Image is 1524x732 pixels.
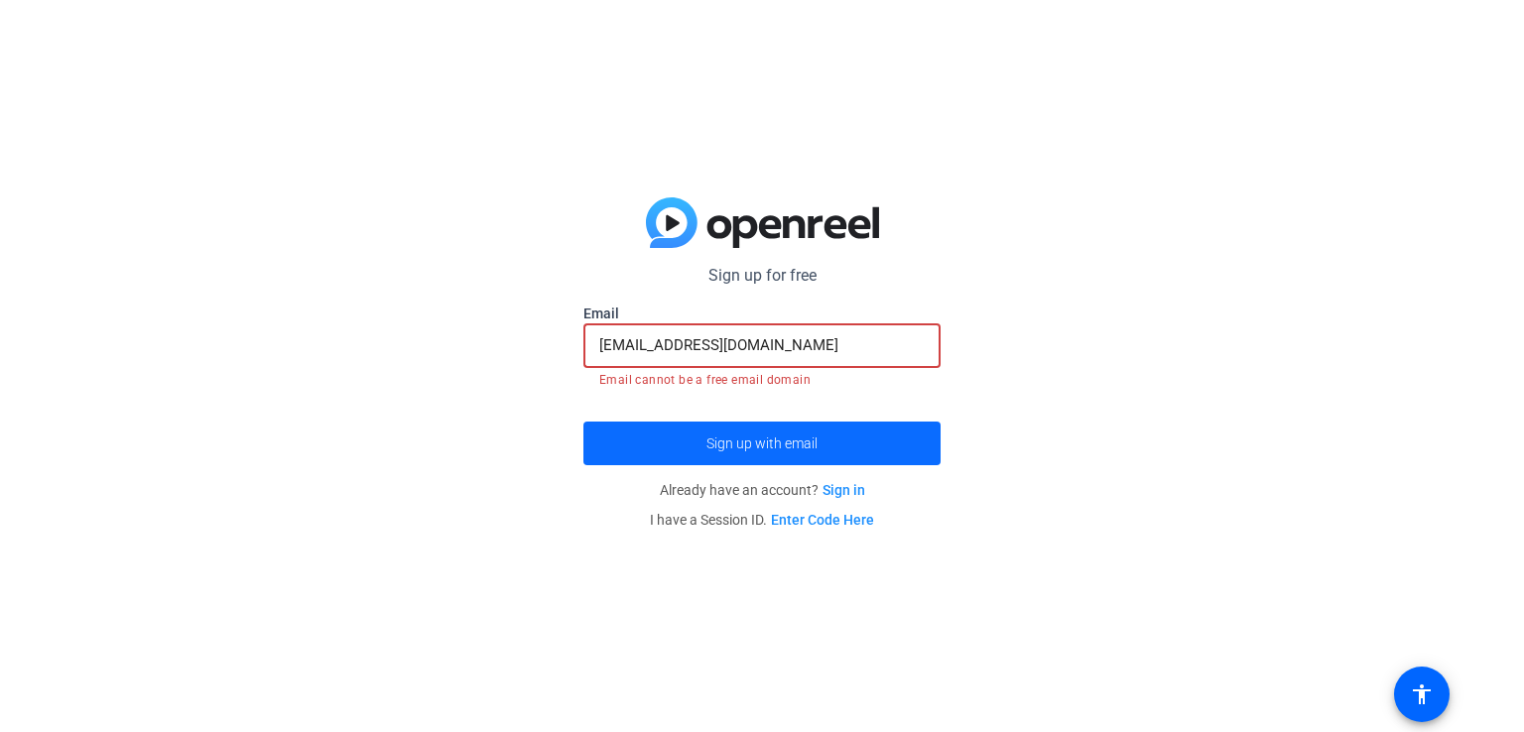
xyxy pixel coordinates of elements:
[583,264,941,288] p: Sign up for free
[650,512,874,528] span: I have a Session ID.
[599,333,925,357] input: Enter Email Address
[583,422,941,465] button: Sign up with email
[1410,682,1434,706] mat-icon: accessibility
[771,512,874,528] a: Enter Code Here
[583,304,941,323] label: Email
[823,482,865,498] a: Sign in
[646,197,879,249] img: blue-gradient.svg
[599,368,925,390] mat-error: Email cannot be a free email domain
[660,482,865,498] span: Already have an account?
